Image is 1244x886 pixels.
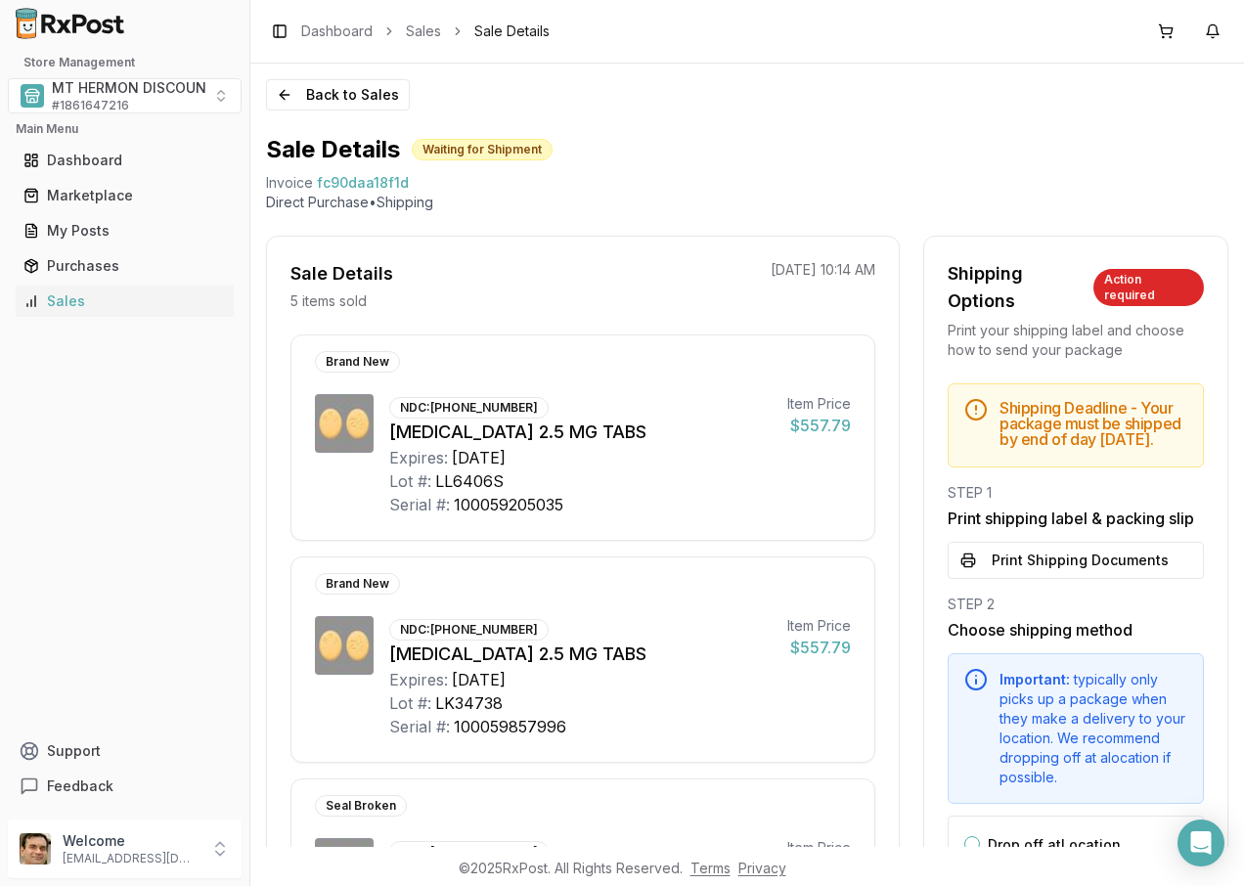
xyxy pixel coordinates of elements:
[389,715,450,738] div: Serial #:
[389,641,772,668] div: [MEDICAL_DATA] 2.5 MG TABS
[16,121,234,137] h2: Main Menu
[389,493,450,516] div: Serial #:
[23,151,226,170] div: Dashboard
[301,22,550,41] nav: breadcrumb
[266,173,313,193] div: Invoice
[290,291,367,311] p: 5 items sold
[412,139,553,160] div: Waiting for Shipment
[16,213,234,248] a: My Posts
[315,616,374,675] img: Eliquis 2.5 MG TABS
[454,493,563,516] div: 100059205035
[8,769,242,804] button: Feedback
[47,776,113,796] span: Feedback
[1000,670,1187,787] div: typically only picks up a package when they make a delivery to your location. We recommend droppi...
[389,469,431,493] div: Lot #:
[23,221,226,241] div: My Posts
[389,841,549,863] div: NDC: [PHONE_NUMBER]
[23,186,226,205] div: Marketplace
[948,595,1204,614] div: STEP 2
[315,795,407,817] div: Seal Broken
[787,394,851,414] div: Item Price
[266,134,400,165] h1: Sale Details
[1177,820,1224,866] div: Open Intercom Messenger
[266,193,1228,212] p: Direct Purchase • Shipping
[389,691,431,715] div: Lot #:
[23,291,226,311] div: Sales
[1093,269,1204,306] div: Action required
[20,833,51,864] img: User avatar
[8,215,242,246] button: My Posts
[8,55,242,70] h2: Store Management
[1000,671,1070,687] span: Important:
[8,733,242,769] button: Support
[452,668,506,691] div: [DATE]
[389,446,448,469] div: Expires:
[738,860,786,876] a: Privacy
[771,260,875,280] p: [DATE] 10:14 AM
[690,860,731,876] a: Terms
[290,260,393,288] div: Sale Details
[63,851,199,866] p: [EMAIL_ADDRESS][DOMAIN_NAME]
[787,616,851,636] div: Item Price
[266,79,410,111] button: Back to Sales
[8,8,133,39] img: RxPost Logo
[16,248,234,284] a: Purchases
[948,618,1204,642] h3: Choose shipping method
[301,22,373,41] a: Dashboard
[389,419,772,446] div: [MEDICAL_DATA] 2.5 MG TABS
[474,22,550,41] span: Sale Details
[948,507,1204,530] h3: Print shipping label & packing slip
[16,284,234,319] a: Sales
[787,636,851,659] div: $557.79
[787,838,851,858] div: Item Price
[63,831,199,851] p: Welcome
[315,351,400,373] div: Brand New
[16,143,234,178] a: Dashboard
[23,256,226,276] div: Purchases
[406,22,441,41] a: Sales
[948,260,1093,315] div: Shipping Options
[389,397,549,419] div: NDC: [PHONE_NUMBER]
[452,446,506,469] div: [DATE]
[988,836,1121,853] label: Drop off at Location
[315,394,374,453] img: Eliquis 2.5 MG TABS
[389,668,448,691] div: Expires:
[315,573,400,595] div: Brand New
[8,78,242,113] button: Select a view
[948,483,1204,503] div: STEP 1
[435,469,504,493] div: LL6406S
[948,542,1204,579] button: Print Shipping Documents
[1000,400,1187,447] h5: Shipping Deadline - Your package must be shipped by end of day [DATE] .
[8,180,242,211] button: Marketplace
[435,691,503,715] div: LK34738
[948,321,1204,360] div: Print your shipping label and choose how to send your package
[454,715,566,738] div: 100059857996
[8,250,242,282] button: Purchases
[52,78,296,98] span: MT HERMON DISCOUNT PHARMACY
[317,173,409,193] span: fc90daa18f1d
[8,145,242,176] button: Dashboard
[8,286,242,317] button: Sales
[787,414,851,437] div: $557.79
[52,98,129,113] span: # 1861647216
[389,619,549,641] div: NDC: [PHONE_NUMBER]
[16,178,234,213] a: Marketplace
